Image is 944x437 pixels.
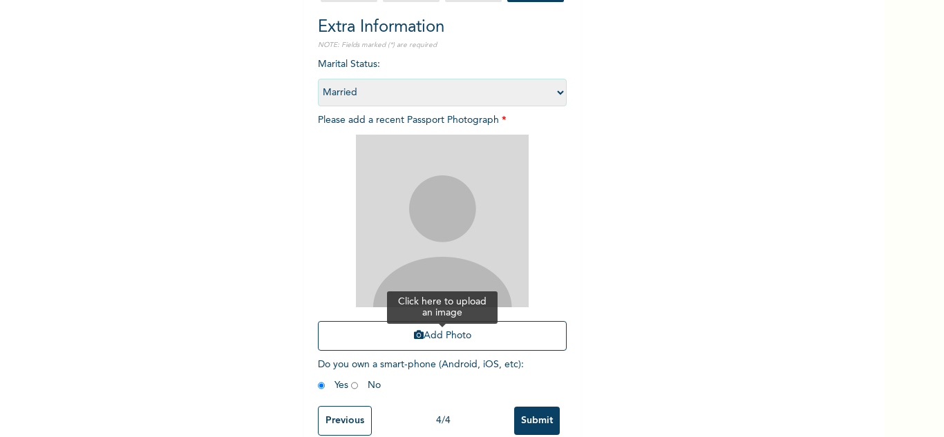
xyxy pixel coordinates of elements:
[318,406,372,436] input: Previous
[318,15,567,40] h2: Extra Information
[372,414,514,428] div: 4 / 4
[318,360,524,390] span: Do you own a smart-phone (Android, iOS, etc) : Yes No
[356,135,529,307] img: Crop
[318,115,567,358] span: Please add a recent Passport Photograph
[318,59,567,97] span: Marital Status :
[514,407,560,435] input: Submit
[318,40,567,50] p: NOTE: Fields marked (*) are required
[318,321,567,351] button: Add Photo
